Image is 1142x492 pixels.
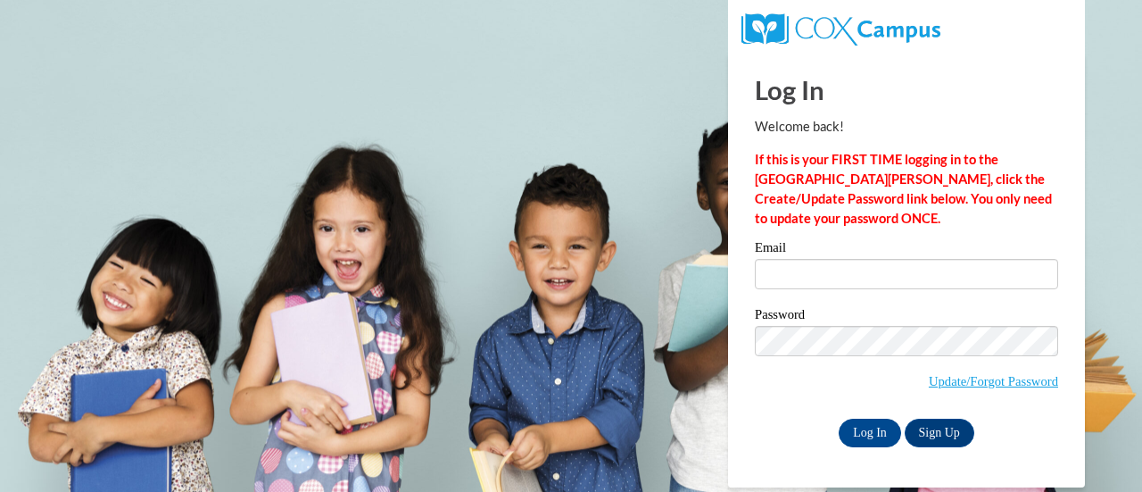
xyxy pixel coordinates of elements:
label: Email [755,241,1058,259]
img: COX Campus [741,13,940,46]
a: Update/Forgot Password [929,374,1058,388]
h1: Log In [755,71,1058,108]
strong: If this is your FIRST TIME logging in to the [GEOGRAPHIC_DATA][PERSON_NAME], click the Create/Upd... [755,152,1052,226]
label: Password [755,308,1058,326]
p: Welcome back! [755,117,1058,137]
a: Sign Up [905,419,974,447]
input: Log In [839,419,901,447]
a: COX Campus [741,21,940,36]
